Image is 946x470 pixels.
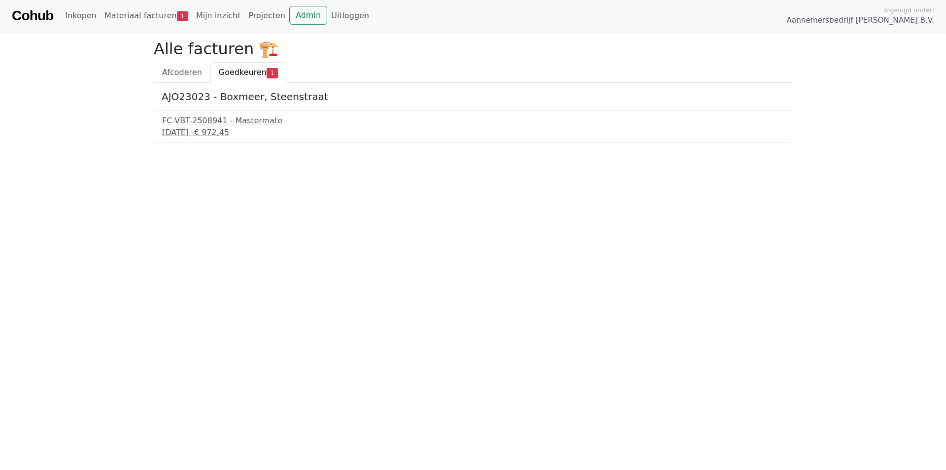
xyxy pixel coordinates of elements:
[162,115,784,127] div: FC-VBT-2508941 - Mastermate
[12,4,53,28] a: Cohub
[154,39,792,58] h2: Alle facturen 🏗️
[786,15,934,26] span: Aannemersbedrijf [PERSON_NAME] B.V.
[219,68,267,77] span: Goedkeuren
[162,115,784,139] a: FC-VBT-2508941 - Mastermate[DATE] -€ 972,45
[61,6,100,26] a: Inkopen
[289,6,327,25] a: Admin
[327,6,373,26] a: Uitloggen
[101,6,192,26] a: Materiaal facturen1
[154,62,210,83] a: Afcoderen
[162,91,784,103] h5: AJO23023 - Boxmeer, Steenstraat
[177,11,188,21] span: 1
[192,6,245,26] a: Mijn inzicht
[162,127,784,139] div: [DATE] -
[162,68,202,77] span: Afcoderen
[210,62,286,83] a: Goedkeuren1
[244,6,289,26] a: Projecten
[884,5,934,15] span: Ingelogd onder:
[267,68,278,78] span: 1
[194,128,229,137] span: € 972,45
